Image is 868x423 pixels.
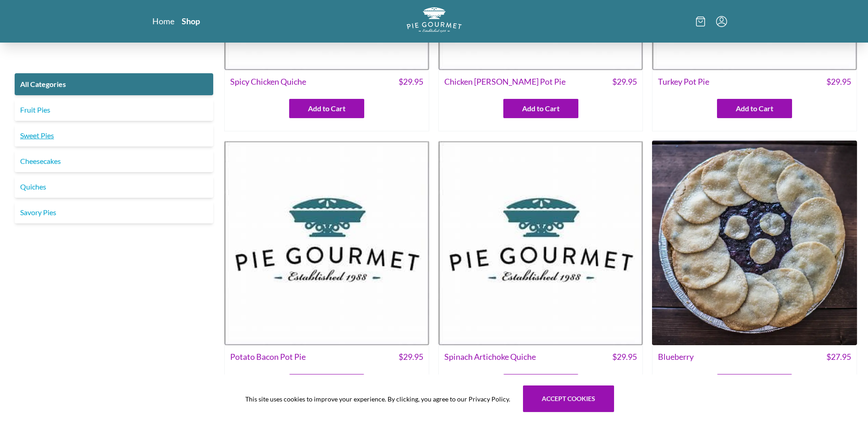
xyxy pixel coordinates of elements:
button: Menu [716,16,727,27]
a: Fruit Pies [15,99,213,121]
a: Savory Pies [15,201,213,223]
span: $ 27.95 [826,351,851,363]
span: Turkey Pot Pie [658,76,709,88]
a: All Categories [15,73,213,95]
span: $ 29.95 [826,76,851,88]
span: $ 29.95 [399,351,423,363]
span: Add to Cart [522,103,560,114]
span: Spicy Chicken Quiche [230,76,306,88]
img: Blueberry [652,141,857,346]
img: Potato Bacon Pot Pie [224,141,429,346]
span: Blueberry [658,351,694,363]
button: Add to Cart [717,99,792,118]
button: Add to Cart [503,99,578,118]
span: $ 29.95 [612,76,637,88]
a: Shop [182,16,200,27]
span: Potato Bacon Pot Pie [230,351,306,363]
span: $ 29.95 [612,351,637,363]
span: Chicken [PERSON_NAME] Pot Pie [444,76,566,88]
span: Add to Cart [736,103,773,114]
button: Add to Cart [289,99,364,118]
img: Spinach Artichoke Quiche [438,141,643,346]
a: Quiches [15,176,213,198]
a: Cheesecakes [15,150,213,172]
a: Sweet Pies [15,125,213,146]
span: This site uses cookies to improve your experience. By clicking, you agree to our Privacy Policy. [245,394,510,404]
img: logo [407,7,462,33]
span: Add to Cart [308,103,345,114]
span: Spinach Artichoke Quiche [444,351,536,363]
button: Accept cookies [523,385,614,412]
a: Logo [407,7,462,35]
span: $ 29.95 [399,76,423,88]
a: Home [152,16,174,27]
